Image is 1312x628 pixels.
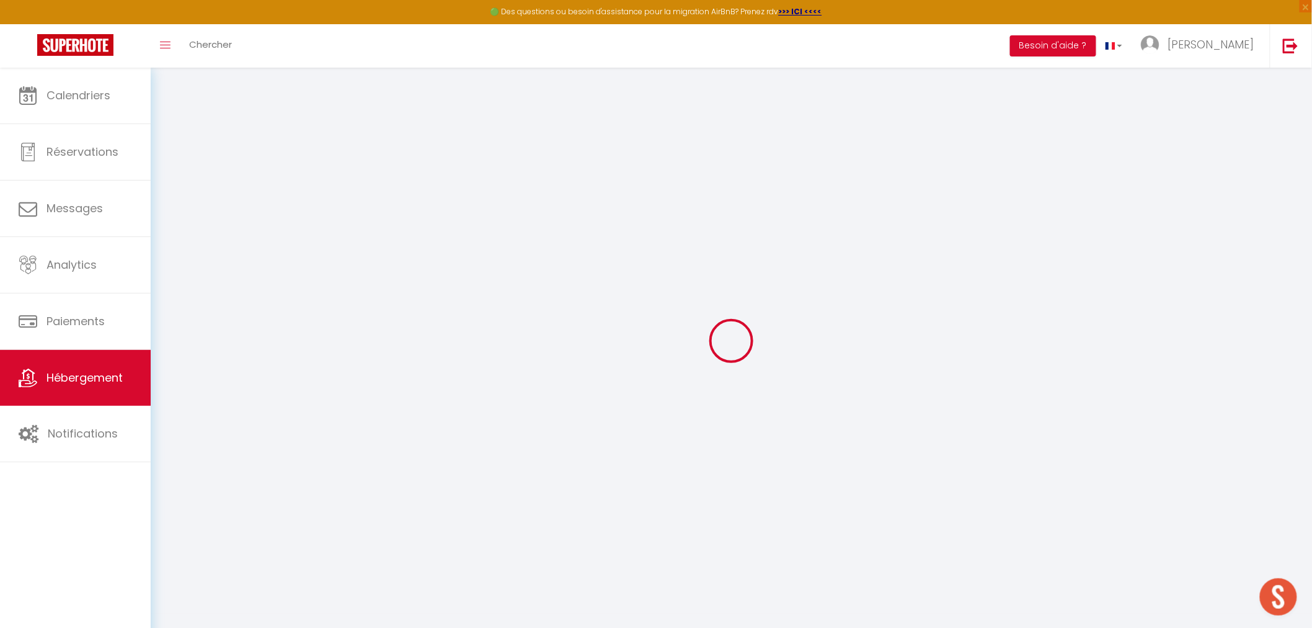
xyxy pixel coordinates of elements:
span: Messages [47,200,103,216]
img: Super Booking [37,34,113,56]
a: >>> ICI <<<< [779,6,822,17]
a: ... [PERSON_NAME] [1132,24,1270,68]
button: Besoin d'aide ? [1010,35,1096,56]
span: Réservations [47,144,118,159]
span: Hébergement [47,370,123,385]
span: [PERSON_NAME] [1168,37,1254,52]
a: Chercher [180,24,241,68]
img: ... [1141,35,1159,54]
span: Notifications [48,426,118,441]
img: logout [1283,38,1298,53]
span: Paiements [47,313,105,329]
span: Chercher [189,38,232,51]
div: Ouvrir le chat [1260,578,1297,616]
span: Analytics [47,257,97,272]
span: Calendriers [47,87,110,103]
